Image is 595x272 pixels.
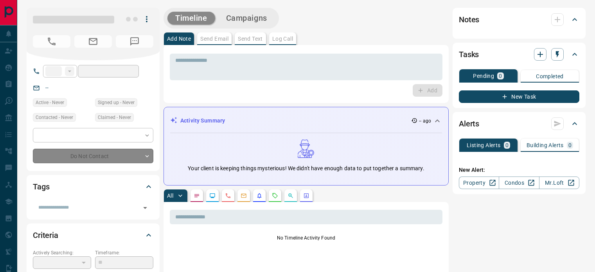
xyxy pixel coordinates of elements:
[303,193,309,199] svg: Agent Actions
[33,35,70,48] span: No Number
[209,193,216,199] svg: Lead Browsing Activity
[459,45,579,64] div: Tasks
[170,234,442,241] p: No Timeline Activity Found
[459,48,479,61] h2: Tasks
[225,193,231,199] svg: Calls
[241,193,247,199] svg: Emails
[272,193,278,199] svg: Requests
[218,12,275,25] button: Campaigns
[539,177,579,189] a: Mr.Loft
[170,113,442,128] div: Activity Summary-- ago
[459,166,579,174] p: New Alert:
[33,177,153,196] div: Tags
[568,142,572,148] p: 0
[459,177,499,189] a: Property
[33,229,58,241] h2: Criteria
[33,149,153,163] div: Do Not Contact
[194,193,200,199] svg: Notes
[98,99,135,106] span: Signed up - Never
[140,202,151,213] button: Open
[33,180,49,193] h2: Tags
[459,117,479,130] h2: Alerts
[288,193,294,199] svg: Opportunities
[116,35,153,48] span: No Number
[36,113,73,121] span: Contacted - Never
[467,142,501,148] p: Listing Alerts
[167,193,173,198] p: All
[459,13,479,26] h2: Notes
[98,113,131,121] span: Claimed - Never
[33,226,153,245] div: Criteria
[505,142,509,148] p: 0
[499,73,502,79] p: 0
[74,35,112,48] span: No Email
[473,73,494,79] p: Pending
[33,249,91,256] p: Actively Searching:
[527,142,564,148] p: Building Alerts
[180,117,225,125] p: Activity Summary
[45,85,49,91] a: --
[536,74,564,79] p: Completed
[95,249,153,256] p: Timeframe:
[459,90,579,103] button: New Task
[167,36,191,41] p: Add Note
[459,114,579,133] div: Alerts
[36,99,64,106] span: Active - Never
[256,193,262,199] svg: Listing Alerts
[167,12,215,25] button: Timeline
[188,164,424,173] p: Your client is keeping things mysterious! We didn't have enough data to put together a summary.
[419,117,431,124] p: -- ago
[459,10,579,29] div: Notes
[499,177,539,189] a: Condos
